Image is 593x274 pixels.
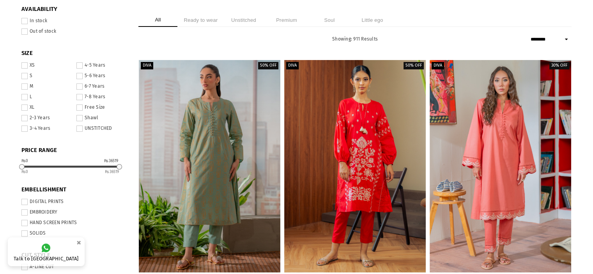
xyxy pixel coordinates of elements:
[332,36,378,42] span: Showing: 911 Results
[76,104,127,111] label: Free Size
[181,13,220,27] li: Ready to wear
[21,18,127,24] label: In stock
[432,62,444,69] label: Diva
[21,209,127,216] label: EMBROIDERY
[141,62,153,69] label: Diva
[284,60,426,272] a: Pop 2 piece
[353,13,392,27] li: Little ego
[76,83,127,90] label: 6-7 Years
[224,13,263,27] li: Unstitched
[21,186,127,194] span: EMBELLISHMENT
[138,13,177,27] li: All
[21,104,72,111] label: XL
[21,220,127,226] label: HAND SCREEN PRINTS
[21,83,72,90] label: M
[76,94,127,100] label: 7-8 Years
[21,264,127,270] label: A-LINE CUT
[21,159,28,163] div: ₨0
[21,49,127,57] span: SIZE
[310,13,349,27] li: Soul
[21,73,72,79] label: S
[104,159,118,163] div: ₨36519
[76,62,127,69] label: 4-5 Years
[286,62,299,69] label: Diva
[21,5,127,13] span: Availability
[267,13,306,27] li: Premium
[258,62,278,69] label: 50% off
[21,62,72,69] label: XS
[21,199,127,205] label: DIGITAL PRINTS
[74,236,83,249] button: ×
[404,62,424,69] label: 50% off
[21,28,127,35] label: Out of stock
[76,126,127,132] label: UNSTITCHED
[139,60,280,272] a: Copper 2 piece
[21,126,72,132] label: 3-4 Years
[21,115,72,121] label: 2-3 Years
[76,73,127,79] label: 5-6 Years
[21,230,127,237] label: SOLIDS
[105,170,119,174] ins: 36519
[21,94,72,100] label: L
[8,237,85,266] a: Talk to [GEOGRAPHIC_DATA]
[430,60,571,272] a: Flower Arch 2 piece
[549,62,569,69] label: 30% off
[21,170,28,174] ins: 0
[76,115,127,121] label: Shawl
[21,147,127,154] span: PRICE RANGE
